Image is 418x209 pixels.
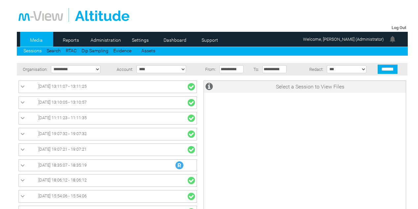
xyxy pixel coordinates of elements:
td: Account: [112,63,135,76]
span: [DATE] 19:07:32 - 19:07:32 [38,131,87,136]
span: [DATE] 13:11:07 - 13:11:25 [38,84,87,89]
td: Select a Session to View Files [214,81,406,93]
span: Welcome, [PERSON_NAME] (Administrator) [303,37,384,42]
a: [DATE] 18:35:07 - 18:35:19 [20,161,195,169]
a: Dip Sampling [82,48,108,53]
img: R_Indication.svg [175,161,183,169]
a: RTAC [66,48,77,53]
a: Sessions [23,48,42,53]
a: Administration [90,35,122,45]
img: bell24.png [389,35,397,43]
a: Support [194,35,226,45]
a: [DATE] 18:06:12 - 18:06:12 [20,176,195,185]
a: Settings [124,35,156,45]
span: [DATE] 13:10:05 - 13:10:57 [38,100,87,105]
a: [DATE] 13:10:05 - 13:10:57 [20,98,195,107]
span: [DATE] 19:07:21 - 19:07:21 [38,147,87,152]
td: From: [201,63,218,76]
a: Reports [55,35,87,45]
td: To: [250,63,261,76]
a: Log Out [392,25,406,30]
a: [DATE] 11:11:23 - 11:11:35 [20,114,195,123]
a: [DATE] 19:07:21 - 19:07:21 [20,145,195,154]
a: [DATE] 15:54:06 - 15:54:06 [20,192,195,201]
a: Dashboard [159,35,191,45]
span: [DATE] 18:06:12 - 18:06:12 [38,178,87,183]
a: Search [47,48,61,53]
td: Organisation: [17,63,49,76]
a: Evidence [113,48,132,53]
td: Redact: [293,63,325,76]
span: [DATE] 11:11:23 - 11:11:35 [38,115,87,120]
span: [DATE] 18:35:07 - 18:35:19 [38,163,87,168]
span: [DATE] 15:54:06 - 15:54:06 [38,193,87,198]
a: Media [20,35,52,45]
a: Assets [141,48,155,53]
a: [DATE] 19:07:32 - 19:07:32 [20,130,195,138]
a: [DATE] 13:11:07 - 13:11:25 [20,82,195,91]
